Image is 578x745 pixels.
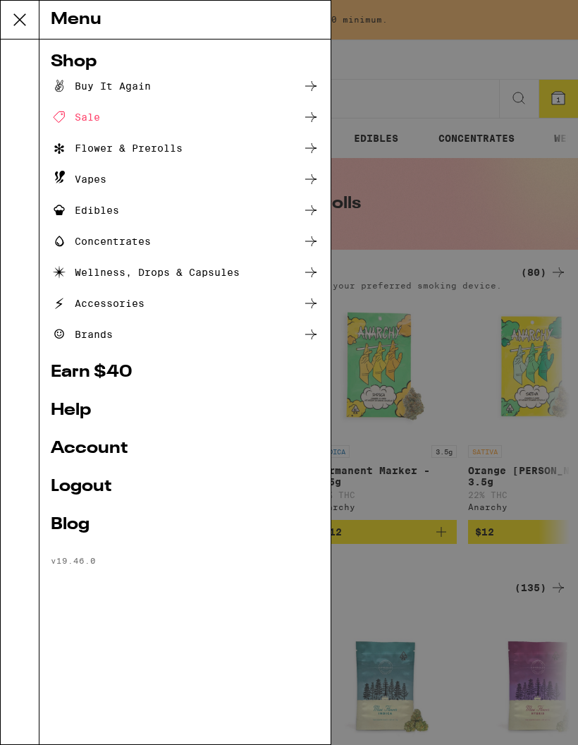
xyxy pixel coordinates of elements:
div: Menu [39,1,331,40]
a: Account [51,440,319,457]
a: Accessories [51,295,319,312]
a: Edibles [51,202,319,219]
div: Wellness, Drops & Capsules [51,264,240,281]
a: Earn $ 40 [51,364,319,381]
a: Logout [51,478,319,495]
div: Flower & Prerolls [51,140,183,157]
a: Concentrates [51,233,319,250]
div: Brands [51,326,113,343]
a: Vapes [51,171,319,188]
div: Accessories [51,295,144,312]
a: Buy It Again [51,78,319,95]
a: Wellness, Drops & Capsules [51,264,319,281]
a: Blog [51,516,319,533]
a: Brands [51,326,319,343]
div: Vapes [51,171,106,188]
div: Concentrates [51,233,151,250]
a: Flower & Prerolls [51,140,319,157]
a: Help [51,402,319,419]
div: Edibles [51,202,119,219]
a: Shop [51,54,319,71]
span: v 19.46.0 [51,556,96,565]
div: Buy It Again [51,78,151,95]
div: Sale [51,109,100,126]
a: Sale [51,109,319,126]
